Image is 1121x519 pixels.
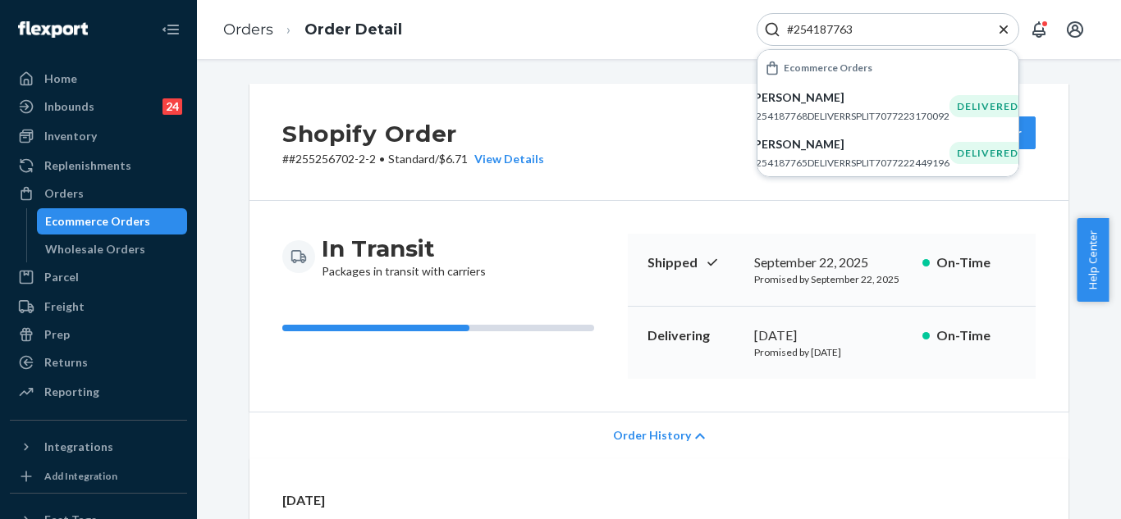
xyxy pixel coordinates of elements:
[44,439,113,455] div: Integrations
[223,20,273,39] a: Orders
[780,21,982,38] input: Search Input
[754,326,909,345] div: [DATE]
[282,116,544,151] h2: Shopify Order
[10,153,187,179] a: Replenishments
[388,152,435,166] span: Standard
[754,345,909,359] p: Promised by [DATE]
[10,321,187,348] a: Prep
[44,469,117,483] div: Add Integration
[44,98,94,115] div: Inbounds
[764,21,780,38] svg: Search Icon
[37,208,188,234] a: Ecommerce Orders
[44,128,97,144] div: Inventory
[754,253,909,272] div: September 22, 2025
[44,298,85,315] div: Freight
[44,185,84,202] div: Orders
[936,253,1016,272] p: On-Time
[44,354,88,371] div: Returns
[1023,13,1055,46] button: Open notifications
[322,234,486,263] h3: In Transit
[10,434,187,460] button: Integrations
[784,62,872,73] h6: Ecommerce Orders
[754,272,909,286] p: Promised by September 22, 2025
[949,142,1026,164] div: DELIVERED
[10,123,187,149] a: Inventory
[10,294,187,320] a: Freight
[10,93,187,120] a: Inbounds24
[210,6,415,54] ol: breadcrumbs
[282,151,544,167] p: # #255256702-2-2 / $6.71
[647,326,741,345] p: Delivering
[10,66,187,92] a: Home
[10,349,187,376] a: Returns
[10,180,187,207] a: Orders
[37,236,188,262] a: Wholesale Orders
[44,384,99,400] div: Reporting
[10,264,187,290] a: Parcel
[44,71,77,87] div: Home
[1059,13,1091,46] button: Open account menu
[44,157,131,174] div: Replenishments
[10,467,187,486] a: Add Integration
[1017,470,1105,511] iframe: Opens a widget where you can chat to one of our agents
[750,156,949,170] p: #254187765DELIVERRSPLIT7077222449196
[322,234,486,280] div: Packages in transit with carriers
[613,427,691,444] span: Order History
[379,152,385,166] span: •
[162,98,182,115] div: 24
[750,109,949,123] p: #254187768DELIVERRSPLIT7077223170092
[44,326,70,343] div: Prep
[750,89,949,106] p: [PERSON_NAME]
[647,253,741,272] p: Shipped
[45,241,145,257] div: Wholesale Orders
[154,13,187,46] button: Close Navigation
[10,379,187,405] a: Reporting
[282,491,1036,510] p: [DATE]
[468,151,544,167] button: View Details
[18,21,88,38] img: Flexport logo
[44,269,79,285] div: Parcel
[936,326,1016,345] p: On-Time
[45,213,150,230] div: Ecommerce Orders
[995,21,1012,39] button: Close Search
[304,20,402,39] a: Order Detail
[949,95,1026,117] div: DELIVERED
[1077,218,1109,302] button: Help Center
[750,136,949,153] p: [PERSON_NAME]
